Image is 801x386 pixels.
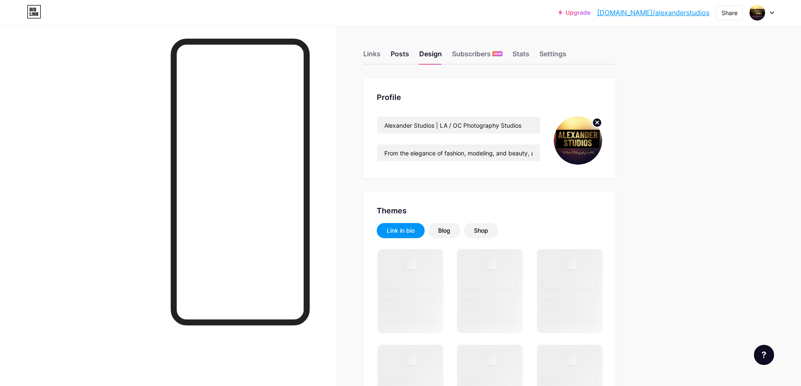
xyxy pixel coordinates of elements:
div: Share [722,8,738,17]
div: Links [363,49,381,64]
input: Name [377,117,540,134]
div: Posts [391,49,409,64]
input: Bio [377,144,540,161]
img: alexanderstudios [554,116,602,165]
div: Profile [377,92,602,103]
div: Blog [438,226,450,235]
div: Design [419,49,442,64]
span: NEW [494,51,502,56]
img: alexanderstudios [749,5,765,21]
div: Subscribers [452,49,502,64]
a: Upgrade [558,9,590,16]
a: [DOMAIN_NAME]/alexanderstudios [597,8,709,18]
div: Stats [513,49,529,64]
div: Settings [539,49,566,64]
div: Themes [377,205,602,216]
div: Link in bio [387,226,415,235]
div: Shop [474,226,488,235]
